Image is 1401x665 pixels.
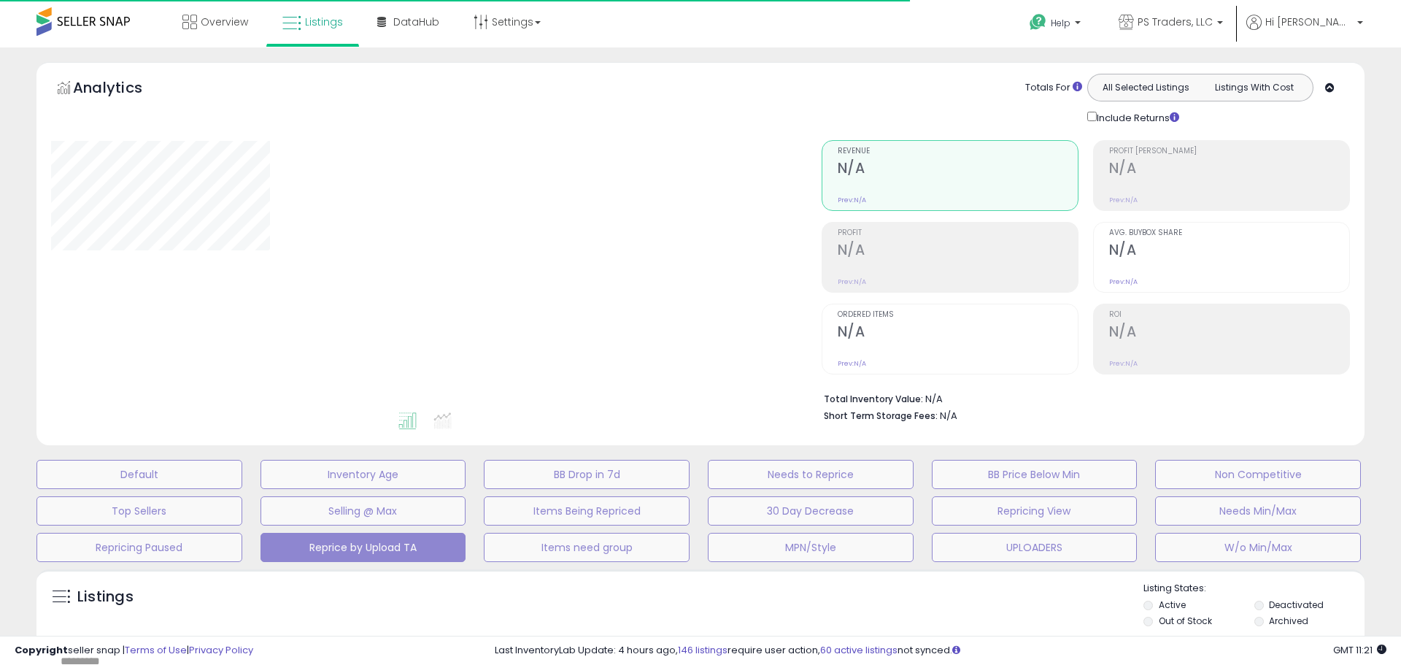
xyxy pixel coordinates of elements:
button: Repricing Paused [36,533,242,562]
button: Listings With Cost [1200,78,1308,97]
small: Prev: N/A [1109,277,1138,286]
h5: Analytics [73,77,171,101]
b: Total Inventory Value: [824,393,923,405]
button: Needs to Reprice [708,460,914,489]
button: W/o Min/Max [1155,533,1361,562]
span: ROI [1109,311,1349,319]
small: Prev: N/A [1109,359,1138,368]
button: Items Being Repriced [484,496,690,526]
button: Default [36,460,242,489]
span: Profit [838,229,1078,237]
div: seller snap | | [15,644,253,658]
button: Top Sellers [36,496,242,526]
button: BB Price Below Min [932,460,1138,489]
h2: N/A [838,242,1078,261]
button: Non Competitive [1155,460,1361,489]
a: Hi [PERSON_NAME] [1246,15,1363,47]
a: Help [1018,2,1095,47]
div: Include Returns [1076,109,1197,126]
h2: N/A [1109,160,1349,180]
span: Hi [PERSON_NAME] [1265,15,1353,29]
b: Short Term Storage Fees: [824,410,938,422]
button: Needs Min/Max [1155,496,1361,526]
small: Prev: N/A [838,196,866,204]
span: Revenue [838,147,1078,155]
button: BB Drop in 7d [484,460,690,489]
button: Repricing View [932,496,1138,526]
span: PS Traders, LLC [1138,15,1213,29]
button: All Selected Listings [1092,78,1200,97]
small: Prev: N/A [838,359,866,368]
button: MPN/Style [708,533,914,562]
span: N/A [940,409,957,423]
h2: N/A [1109,242,1349,261]
div: Totals For [1025,81,1082,95]
button: Selling @ Max [260,496,466,526]
button: Reprice by Upload TA [260,533,466,562]
span: Overview [201,15,248,29]
strong: Copyright [15,643,68,657]
span: Help [1051,17,1070,29]
span: Profit [PERSON_NAME] [1109,147,1349,155]
small: Prev: N/A [1109,196,1138,204]
button: 30 Day Decrease [708,496,914,526]
span: Listings [305,15,343,29]
i: Get Help [1029,13,1047,31]
h2: N/A [838,323,1078,343]
h2: N/A [838,160,1078,180]
button: Inventory Age [260,460,466,489]
button: UPLOADERS [932,533,1138,562]
span: Ordered Items [838,311,1078,319]
span: Avg. Buybox Share [1109,229,1349,237]
h2: N/A [1109,323,1349,343]
li: N/A [824,389,1339,407]
small: Prev: N/A [838,277,866,286]
button: Items need group [484,533,690,562]
span: DataHub [393,15,439,29]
